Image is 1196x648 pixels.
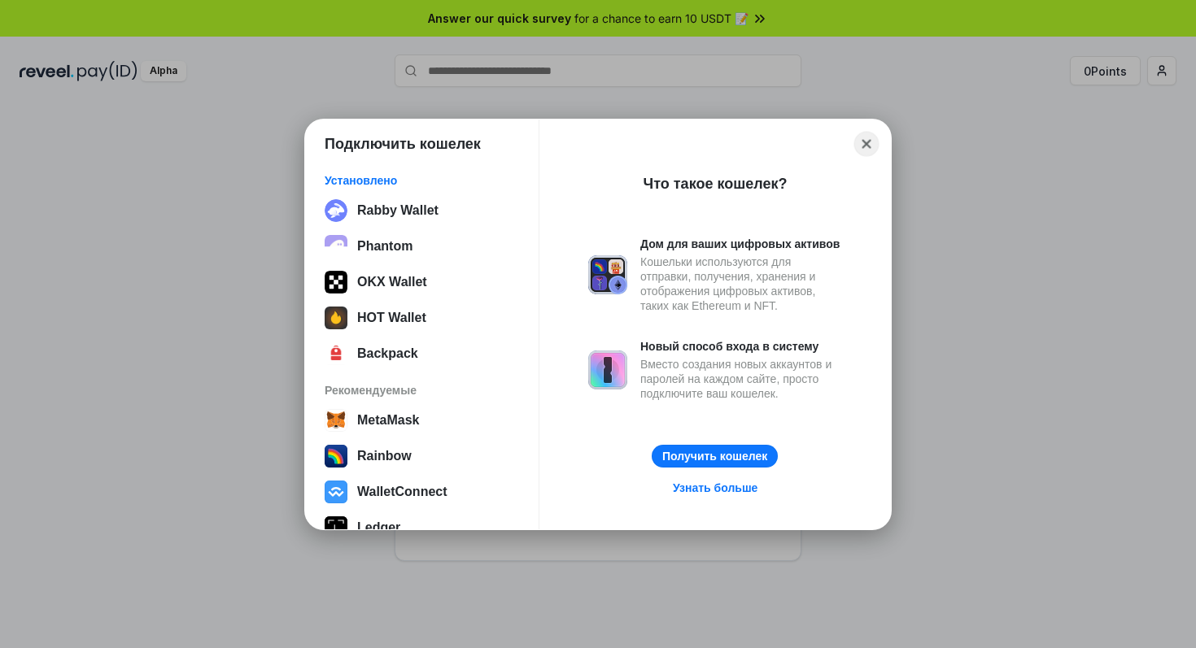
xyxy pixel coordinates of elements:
button: OKX Wallet [320,266,524,298]
div: WalletConnect [357,485,447,499]
div: Вместо создания новых аккаунтов и паролей на каждом сайте, просто подключите ваш кошелек. [640,357,842,401]
button: Phantom [320,230,524,263]
button: Получить кошелек [652,445,778,468]
button: HOT Wallet [320,302,524,334]
div: Backpack [357,346,418,361]
img: 8zcXD2M10WKU0JIAAAAASUVORK5CYII= [325,307,347,329]
button: MetaMask [320,404,524,437]
img: svg+xml,%3Csvg%20xmlns%3D%22http%3A%2F%2Fwww.w3.org%2F2000%2Fsvg%22%20width%3D%2228%22%20height%3... [325,516,347,539]
div: Рекомендуемые [325,383,519,398]
div: Rainbow [357,449,412,463]
div: Получить кошелек [662,449,767,463]
img: 5VZ71FV6L7PA3gg3tXrdQ+DgLhC+75Wq3no69P3MC0NFQpx2lL04Ql9gHK1bRDjsSBIvScBnDTk1WrlGIZBorIDEYJj+rhdgn... [325,271,347,294]
div: Rabby Wallet [357,203,439,218]
div: Кошельки используются для отправки, получения, хранения и отображения цифровых активов, таких как... [640,254,842,313]
button: Rabby Wallet [320,194,524,227]
div: Ledger [357,520,400,535]
img: svg+xml,%3Csvg%20xmlns%3D%22http%3A%2F%2Fwww.w3.org%2F2000%2Fsvg%22%20fill%3D%22none%22%20viewBox... [588,350,627,389]
div: Новый способ входа в систему [640,339,842,354]
img: svg+xml,%3Csvg%20width%3D%2228%22%20height%3D%2228%22%20viewBox%3D%220%200%2028%2028%22%20fill%3D... [325,409,347,432]
button: Rainbow [320,440,524,472]
div: Установлено [325,173,519,188]
img: 4BxBxKvl5W07cAAAAASUVORK5CYII= [325,342,347,365]
div: Что такое кошелек? [644,174,788,194]
img: epq2vO3P5aLWl15yRS7Q49p1fHTx2Sgh99jU3kfXv7cnPATIVQHAx5oQs66JWv3SWEjHOsb3kKgmE5WNBxBId7C8gm8wEgOvz... [325,235,347,258]
div: HOT Wallet [357,311,426,325]
button: Backpack [320,337,524,370]
img: svg+xml,%3Csvg%20width%3D%22120%22%20height%3D%22120%22%20viewBox%3D%220%200%20120%20120%22%20fil... [325,445,347,468]
div: Узнать больше [673,481,757,495]
button: Close [854,131,880,156]
div: MetaMask [357,413,419,428]
div: Phantom [357,239,412,254]
img: svg+xml,%3Csvg%20width%3D%2228%22%20height%3D%2228%22%20viewBox%3D%220%200%2028%2028%22%20fill%3D... [325,481,347,503]
div: OKX Wallet [357,275,427,289]
h1: Подключить кошелек [325,134,481,154]
img: svg+xml;base64,PHN2ZyB3aWR0aD0iMzIiIGhlaWdodD0iMzIiIHZpZXdCb3g9IjAgMCAzMiAzMiIgZmlsbD0ibm9uZSIgeG... [325,199,347,222]
div: Дом для ваших цифровых активов [640,237,842,251]
a: Узнать больше [663,477,767,498]
button: WalletConnect [320,476,524,508]
img: svg+xml,%3Csvg%20xmlns%3D%22http%3A%2F%2Fwww.w3.org%2F2000%2Fsvg%22%20fill%3D%22none%22%20viewBox... [588,255,627,294]
button: Ledger [320,511,524,544]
